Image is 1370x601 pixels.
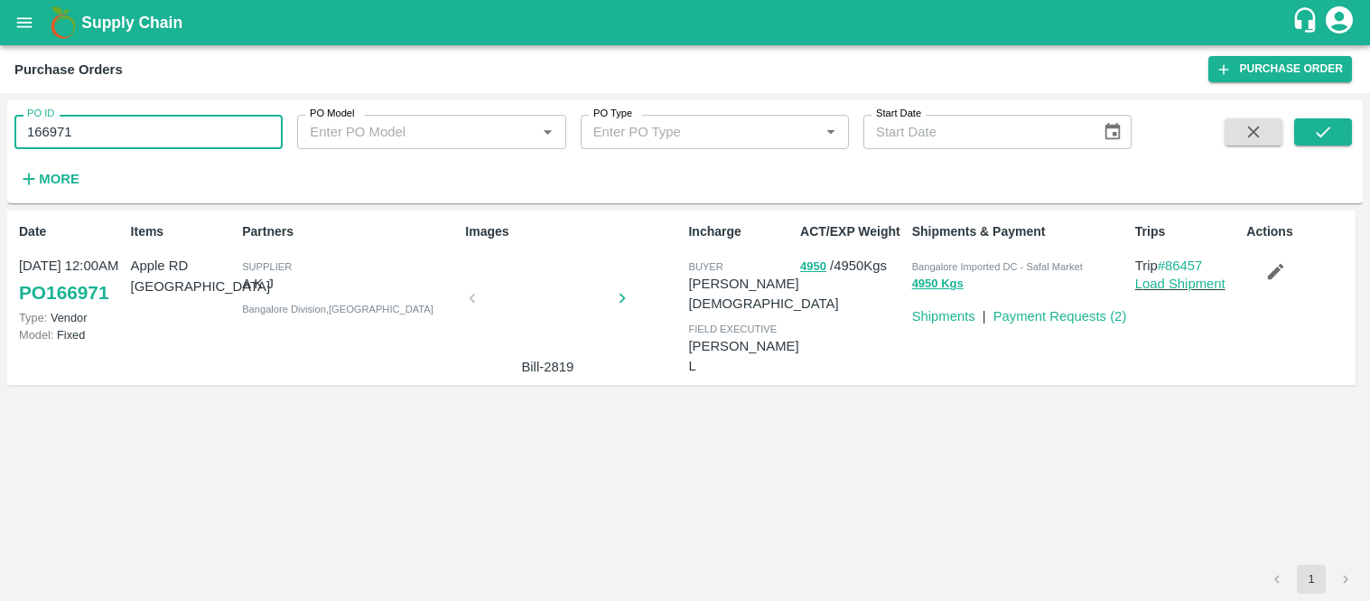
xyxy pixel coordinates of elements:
p: Incharge [688,222,793,241]
input: Enter PO Type [586,120,790,144]
button: More [14,164,84,194]
span: Type: [19,311,47,324]
button: Open [819,120,843,144]
span: buyer [688,261,722,272]
p: [DATE] 12:00AM [19,256,124,276]
p: Fixed [19,326,124,343]
p: Vendor [19,309,124,326]
a: #86457 [1158,258,1203,273]
p: A K J [242,274,458,294]
a: Payment Requests (2) [993,309,1127,324]
span: field executive [688,324,777,334]
p: Images [465,222,681,241]
div: account of current user [1323,4,1356,42]
a: PO166971 [19,277,108,309]
div: customer-support [1291,6,1323,39]
span: Model: [19,328,53,342]
p: / 4950 Kgs [800,256,905,277]
button: page 1 [1297,565,1326,594]
label: Start Date [876,107,921,121]
span: Supplier [242,261,292,272]
label: PO Model [310,107,355,121]
p: Actions [1246,222,1351,241]
p: [PERSON_NAME][DEMOGRAPHIC_DATA] [688,274,838,315]
button: Choose date [1095,115,1130,149]
div: | [975,299,986,326]
input: Enter PO Model [303,120,507,144]
p: Date [19,222,124,241]
p: Trip [1135,256,1240,276]
input: Start Date [863,115,1088,149]
p: Items [131,222,236,241]
a: Shipments [912,309,975,324]
p: Partners [242,222,458,241]
a: Load Shipment [1135,277,1226,291]
button: 4950 Kgs [912,274,964,295]
p: Apple RD [GEOGRAPHIC_DATA] [131,256,236,296]
button: 4950 [800,257,826,277]
strong: More [39,172,79,186]
p: Bill-2819 [480,357,615,377]
input: Enter PO ID [14,115,283,149]
label: PO ID [27,107,54,121]
div: Purchase Orders [14,58,123,81]
a: Supply Chain [81,10,1291,35]
button: Open [536,120,559,144]
a: Purchase Order [1208,56,1352,82]
p: [PERSON_NAME] L [688,336,798,377]
p: ACT/EXP Weight [800,222,905,241]
p: Trips [1135,222,1240,241]
img: logo [45,5,81,41]
nav: pagination navigation [1260,565,1363,594]
b: Supply Chain [81,14,182,32]
span: Bangalore Division , [GEOGRAPHIC_DATA] [242,304,433,315]
button: open drawer [4,2,45,43]
p: Shipments & Payment [912,222,1128,241]
span: Bangalore Imported DC - Safal Market [912,261,1083,272]
label: PO Type [593,107,632,121]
